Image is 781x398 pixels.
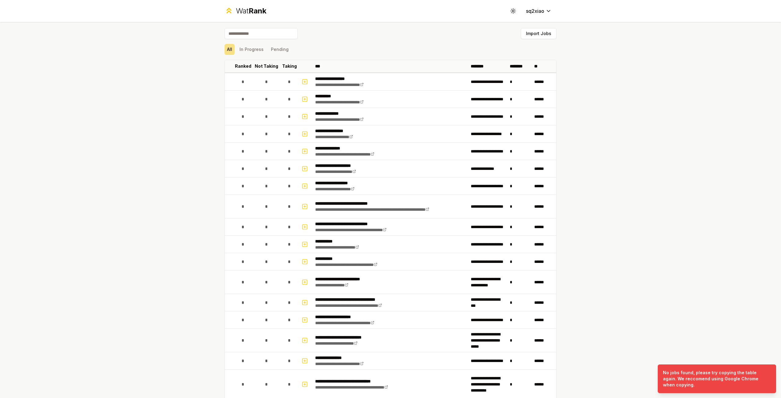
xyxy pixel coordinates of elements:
button: Pending [268,44,291,55]
span: Rank [249,6,266,15]
button: Import Jobs [521,28,556,39]
div: Wat [236,6,266,16]
span: sq2xiao [526,7,544,15]
button: sq2xiao [521,5,556,16]
p: Ranked [235,63,251,69]
p: Not Taking [255,63,278,69]
div: No jobs found, please try copying the table again. We reccomend using Google Chrome when copying. [663,370,768,388]
a: WatRank [225,6,266,16]
p: Taking [282,63,297,69]
button: All [225,44,235,55]
button: In Progress [237,44,266,55]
